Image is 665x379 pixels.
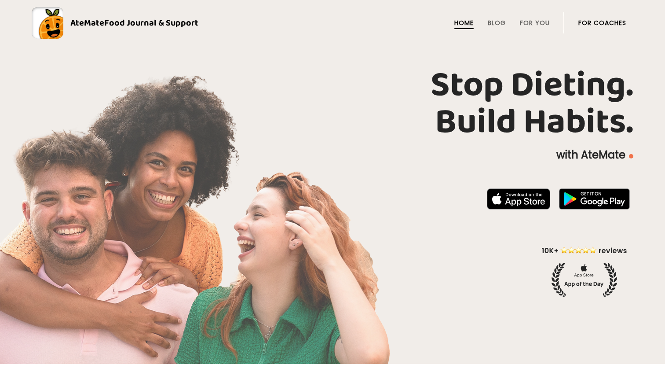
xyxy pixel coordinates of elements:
span: Food Journal & Support [104,16,198,30]
img: home-hero-appoftheday.png [535,245,633,297]
a: AteMateFood Journal & Support [32,7,633,39]
h1: Stop Dieting. Build Habits. [32,67,633,141]
a: For Coaches [578,19,626,26]
a: Home [454,19,474,26]
img: badge-download-google.png [559,188,630,210]
a: Blog [488,19,506,26]
img: badge-download-apple.svg [487,188,550,210]
p: with AteMate [32,148,633,162]
div: AteMate [63,16,198,30]
a: For You [520,19,550,26]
